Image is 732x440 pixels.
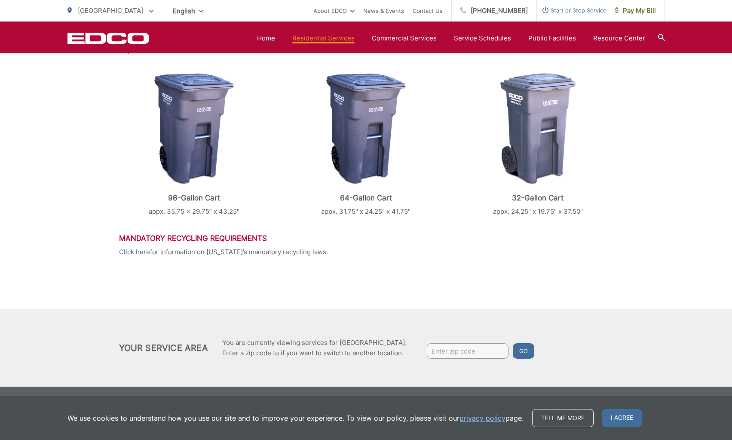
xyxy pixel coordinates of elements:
[427,343,508,359] input: Enter zip code
[615,6,656,16] span: Pay My Bill
[67,32,149,44] a: EDCD logo. Return to the homepage.
[462,206,613,217] p: appx. 24.25" x 19.75" x 37.50"
[78,6,143,15] span: [GEOGRAPHIC_DATA]
[119,343,208,353] h2: Your Service Area
[291,194,441,202] p: 64-Gallon Cart
[166,3,210,18] span: English
[413,6,443,16] a: Contact Us
[454,33,511,43] a: Service Schedules
[313,6,355,16] a: About EDCO
[363,6,404,16] a: News & Events
[459,413,505,423] a: privacy policy
[593,33,645,43] a: Resource Center
[119,206,270,217] p: appx. 35.75 x 29.75” x 43.25"
[528,33,576,43] a: Public Facilities
[513,343,534,359] button: Go
[326,73,406,185] img: cart-trash.png
[67,413,524,423] p: We use cookies to understand how you use our site and to improve your experience. To view our pol...
[292,33,355,43] a: Residential Services
[291,206,441,217] p: appx. 31.75" x 24.25" x 41.75"
[372,33,437,43] a: Commercial Services
[257,33,275,43] a: Home
[532,409,594,427] a: Tell me more
[154,73,234,185] img: cart-trash.png
[462,194,613,202] p: 32-Gallon Cart
[500,73,576,185] img: cart-trash-32.png
[222,338,407,358] p: You are currently viewing services for [GEOGRAPHIC_DATA]. Enter a zip code to if you want to swit...
[119,234,613,243] h3: Mandatory Recycling Requirements
[119,247,150,257] a: Click here
[119,194,270,202] p: 96-Gallon Cart
[119,247,613,257] p: for information on [US_STATE]’s mandatory recycling laws.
